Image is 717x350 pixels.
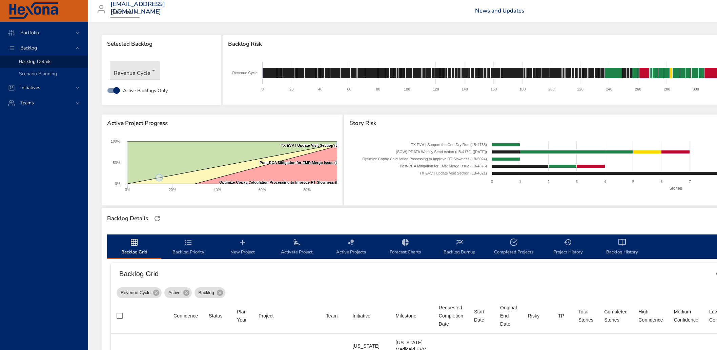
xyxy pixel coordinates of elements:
[638,308,663,324] div: High Confidence
[326,312,338,320] div: Sort
[660,180,662,184] text: 6
[173,312,198,320] div: Sort
[15,45,42,51] span: Backlog
[152,213,162,224] button: Refresh Page
[439,304,463,328] div: Sort
[528,312,547,320] span: Risky
[260,161,351,165] text: Post-RCA Mitigation for EMR Merge Issue (LB-4875)
[326,312,338,320] div: Team
[419,171,487,175] text: TX EVV | Update Visit Section (LB-4821)
[396,312,416,320] div: Milestone
[604,180,606,184] text: 4
[462,87,468,91] text: 140
[669,186,682,191] text: Stories
[558,312,564,320] div: TP
[519,180,521,184] text: 1
[411,143,487,147] text: TX EVV | Support the Cert Dry Run (LB-4738)
[15,84,46,91] span: Initiatives
[259,312,315,320] span: Project
[433,87,439,91] text: 120
[213,188,221,192] text: 40%
[117,287,162,298] div: Revenue Cycle
[382,238,428,256] span: Forecast Charts
[604,308,628,324] div: Completed Stories
[404,87,410,91] text: 100
[219,180,352,184] text: Optimize Copay Calculation Processing to Improve RT Slowness (LB-5024)
[110,7,140,18] div: Raintree
[125,188,130,192] text: 0%
[352,312,370,320] div: Initiative
[237,308,248,324] div: Sort
[164,287,191,298] div: Active
[259,312,274,320] div: Sort
[549,87,555,91] text: 200
[638,308,663,324] div: Sort
[396,150,487,154] text: (SOW) PDATA Weekly Send Action (LB-4179) ([DATE])
[693,87,699,91] text: 300
[528,312,540,320] div: Risky
[113,161,120,165] text: 50%
[396,312,428,320] span: Milestone
[474,308,489,324] div: Start Date
[396,312,416,320] div: Sort
[352,312,385,320] span: Initiative
[274,238,320,256] span: Activate Project
[558,312,568,320] span: TP
[303,188,311,192] text: 80%
[491,238,537,256] span: Completed Projects
[8,2,59,19] img: Hexona
[491,180,493,184] text: 0
[599,238,645,256] span: Backlog History
[259,188,266,192] text: 60%
[107,41,216,47] span: Selected Backlog
[328,238,374,256] span: Active Projects
[674,308,698,324] div: Medium Confidence
[289,87,293,91] text: 20
[232,71,258,75] text: Revenue Cycle
[604,308,628,324] div: Sort
[491,87,497,91] text: 160
[606,87,612,91] text: 240
[19,70,57,77] span: Scenario Planning
[436,238,483,256] span: Backlog Burnup
[209,312,223,320] div: Status
[376,87,380,91] text: 80
[632,180,634,184] text: 5
[674,308,698,324] div: Sort
[352,312,370,320] div: Sort
[173,312,198,320] div: Confidence
[194,287,225,298] div: Backlog
[15,100,39,106] span: Teams
[475,7,524,15] a: News and Updates
[319,87,323,91] text: 40
[164,289,184,296] span: Active
[400,164,487,168] text: Post-RCA Mitigation for EMR Merge Issue (LB-4875)
[107,120,337,127] span: Active Project Progress
[169,188,176,192] text: 20%
[558,312,564,320] div: Sort
[111,139,120,143] text: 100%
[15,29,44,36] span: Portfolio
[689,180,691,184] text: 7
[115,182,120,186] text: 0%
[262,87,264,91] text: 0
[439,304,463,328] div: Requested Completion Date
[578,308,594,324] div: Sort
[635,87,641,91] text: 260
[110,61,160,80] div: Revenue Cycle
[281,143,351,147] text: TX EVV | Update Visit Section (LB-4821)
[209,312,223,320] div: Sort
[165,238,211,256] span: Backlog Priority
[111,238,157,256] span: Backlog Grid
[237,308,248,324] div: Plan Year
[528,312,540,320] div: Sort
[500,304,517,328] span: Original End Date
[576,180,578,184] text: 3
[545,238,591,256] span: Project History
[578,308,594,324] span: Total Stories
